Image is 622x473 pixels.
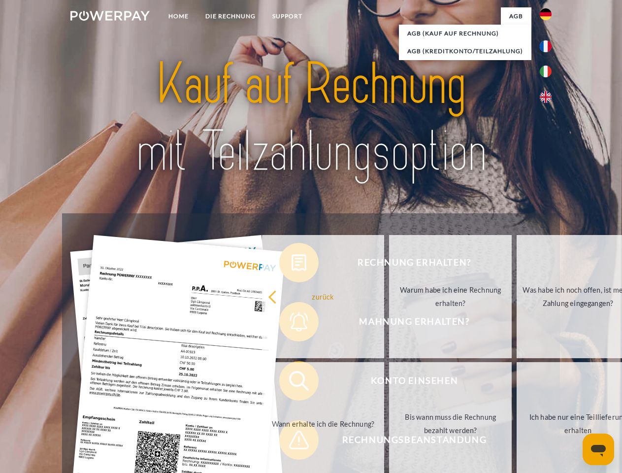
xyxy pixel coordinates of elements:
img: de [540,8,552,20]
a: DIE RECHNUNG [197,7,264,25]
a: SUPPORT [264,7,311,25]
div: Wann erhalte ich die Rechnung? [268,417,379,430]
div: zurück [268,290,379,303]
div: Bis wann muss die Rechnung bezahlt werden? [395,410,506,437]
img: it [540,66,552,77]
img: en [540,91,552,103]
a: AGB (Kauf auf Rechnung) [399,25,531,42]
div: Warum habe ich eine Rechnung erhalten? [395,283,506,310]
img: title-powerpay_de.svg [94,47,528,189]
a: Home [160,7,197,25]
img: fr [540,40,552,52]
img: logo-powerpay-white.svg [70,11,150,21]
a: AGB (Kreditkonto/Teilzahlung) [399,42,531,60]
a: agb [501,7,531,25]
iframe: Schaltfläche zum Öffnen des Messaging-Fensters [583,434,614,465]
